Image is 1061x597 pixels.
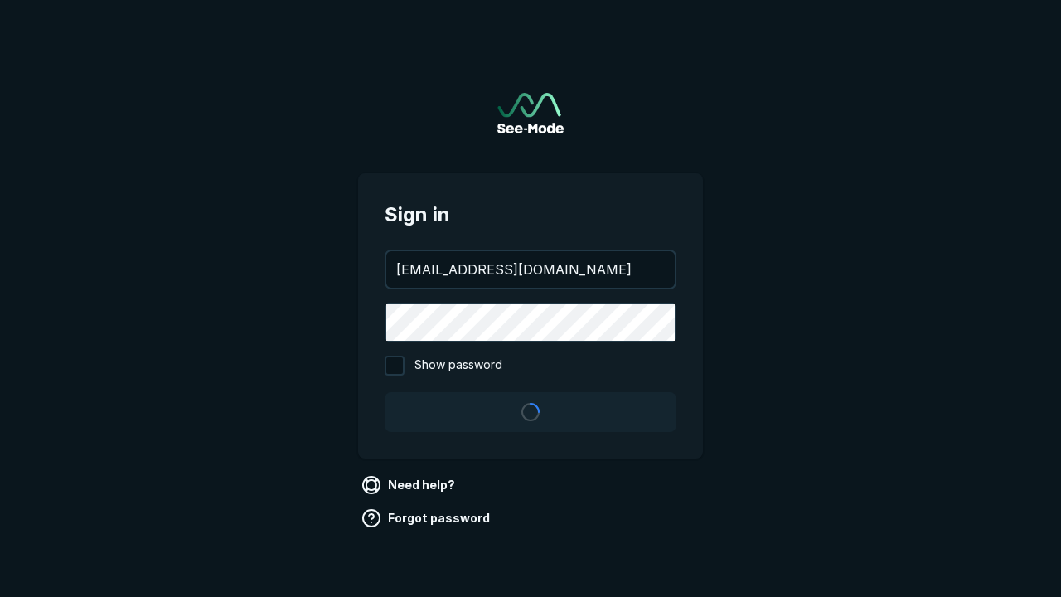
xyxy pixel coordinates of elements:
input: your@email.com [386,251,675,288]
a: Go to sign in [497,93,564,133]
a: Need help? [358,472,462,498]
span: Show password [414,356,502,376]
a: Forgot password [358,505,497,531]
span: Sign in [385,200,676,230]
img: See-Mode Logo [497,93,564,133]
